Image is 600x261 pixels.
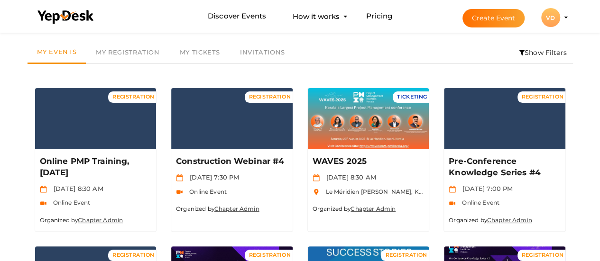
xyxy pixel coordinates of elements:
img: video-icon.svg [176,189,183,196]
a: Chapter Admin [214,205,259,212]
button: How it works [290,8,342,25]
span: [DATE] 7:30 PM [185,173,239,181]
a: Chapter Admin [78,216,123,224]
span: [DATE] 8:30 AM [49,185,103,192]
span: Invitations [240,48,285,56]
div: VD [541,8,560,27]
span: My Tickets [180,48,220,56]
span: My Registration [96,48,159,56]
span: [DATE] 7:00 PM [458,185,513,192]
button: Manage Event [340,116,396,130]
img: calendar.svg [176,174,183,181]
a: Chapter Admin [487,216,532,224]
span: My Events [37,48,77,55]
img: video-icon.svg [449,200,456,207]
p: WAVES 2025 [313,156,422,167]
small: Organized by [40,216,123,224]
a: My Tickets [170,42,230,63]
span: Online Event [48,199,91,206]
span: [DATE] 8:30 AM [322,173,376,181]
img: video-icon.svg [40,200,47,207]
a: My Events [28,42,86,64]
profile-pic: VD [541,14,560,21]
img: location.svg [313,189,320,196]
a: Discover Events [208,8,266,25]
p: Online PMP Training, [DATE] [40,156,149,179]
a: Chapter Admin [351,205,396,212]
small: Organized by [176,205,259,212]
span: Online Event [457,199,499,206]
button: Manage Event [67,116,123,130]
button: Create Event [462,9,525,27]
li: Show Filters [513,42,573,63]
a: Pricing [366,8,392,25]
a: Invitations [230,42,295,63]
small: Organized by [313,205,396,212]
span: Online Event [185,188,227,195]
p: Construction Webinar #4 [176,156,286,167]
button: VD [538,8,563,27]
img: calendar.svg [40,186,47,193]
a: My Registration [86,42,169,63]
img: calendar.svg [313,174,320,181]
button: Manage Event [477,116,533,130]
button: Manage Event [204,116,260,130]
small: Organized by [449,216,532,224]
img: calendar.svg [449,186,456,193]
p: Pre-Conference Knowledge Series #4 [449,156,558,179]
